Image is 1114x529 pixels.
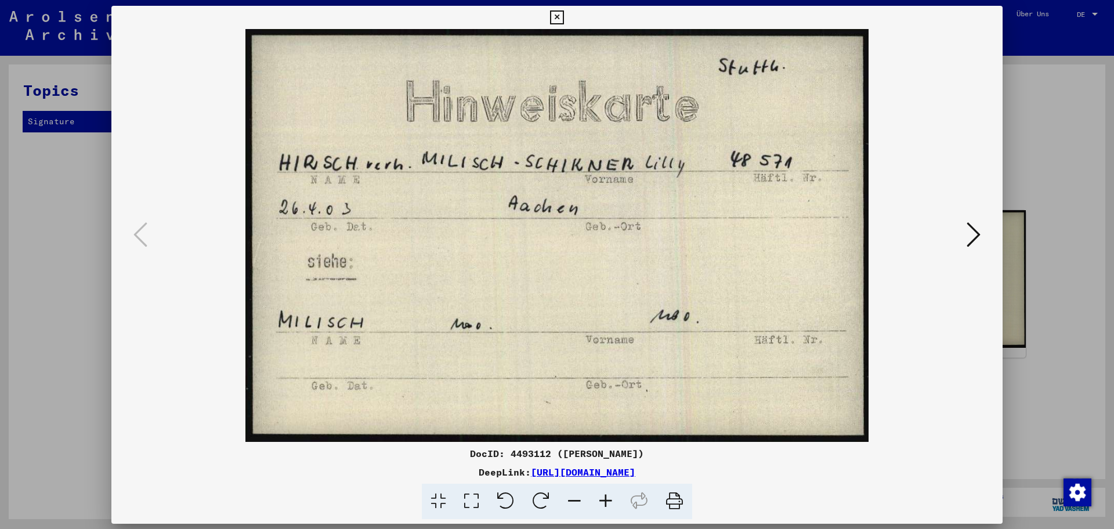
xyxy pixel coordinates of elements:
img: Zustimmung ändern [1064,478,1091,506]
img: 001.jpg [151,29,963,442]
div: DeepLink: [111,465,1003,479]
div: Zustimmung ändern [1063,478,1091,506]
div: DocID: 4493112 ([PERSON_NAME]) [111,447,1003,460]
a: [URL][DOMAIN_NAME] [531,466,635,478]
